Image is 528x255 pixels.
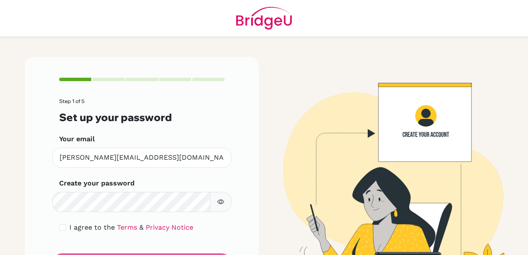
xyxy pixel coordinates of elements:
span: I agree to the [69,223,115,231]
a: Privacy Notice [146,223,193,231]
span: Step 1 of 5 [59,98,84,104]
span: & [139,223,144,231]
a: Terms [117,223,137,231]
label: Create your password [59,178,135,188]
h3: Set up your password [59,111,225,124]
input: Insert your email* [52,148,231,168]
label: Your email [59,134,95,144]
